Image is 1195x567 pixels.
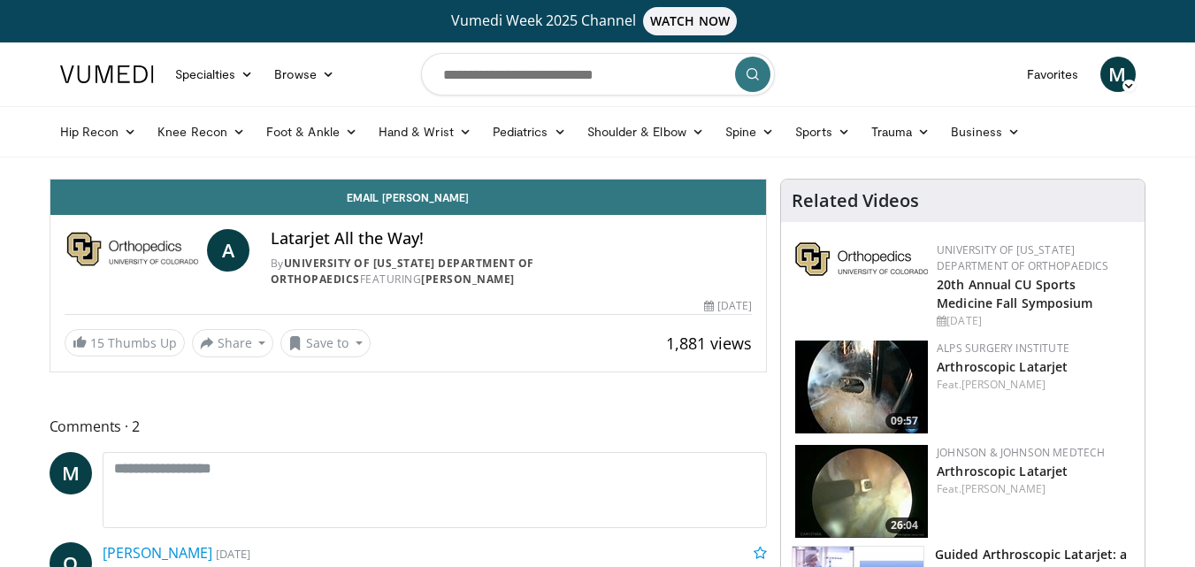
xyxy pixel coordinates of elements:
[1016,57,1090,92] a: Favorites
[937,463,1068,479] a: Arthroscopic Latarjet
[937,341,1069,356] a: Alps Surgery Institute
[795,341,928,433] a: 09:57
[50,415,768,438] span: Comments 2
[264,57,345,92] a: Browse
[937,358,1068,375] a: Arthroscopic Latarjet
[421,272,515,287] a: [PERSON_NAME]
[65,329,185,356] a: 15 Thumbs Up
[147,114,256,149] a: Knee Recon
[795,341,928,433] img: 545586_3.png.150x105_q85_crop-smart_upscale.jpg
[795,445,928,538] img: 1r0G9UHG_T5JX3EH4xMDoxOjBrO-I4W8.150x105_q85_crop-smart_upscale.jpg
[63,7,1133,35] a: Vumedi Week 2025 ChannelWATCH NOW
[704,298,752,314] div: [DATE]
[271,256,534,287] a: University of [US_STATE] Department of Orthopaedics
[165,57,264,92] a: Specialties
[271,229,752,249] h4: Latarjet All the Way!
[50,180,767,215] a: Email [PERSON_NAME]
[207,229,249,272] a: A
[937,445,1105,460] a: Johnson & Johnson MedTech
[577,114,715,149] a: Shoulder & Elbow
[861,114,941,149] a: Trauma
[937,481,1130,497] div: Feat.
[216,546,250,562] small: [DATE]
[256,114,368,149] a: Foot & Ankle
[785,114,861,149] a: Sports
[271,256,752,287] div: By FEATURING
[940,114,1030,149] a: Business
[192,329,274,357] button: Share
[50,114,148,149] a: Hip Recon
[937,377,1130,393] div: Feat.
[90,334,104,351] span: 15
[937,276,1092,311] a: 20th Annual CU Sports Medicine Fall Symposium
[643,7,737,35] span: WATCH NOW
[482,114,577,149] a: Pediatrics
[666,333,752,354] span: 1,881 views
[65,229,200,272] img: University of Colorado Department of Orthopaedics
[1100,57,1136,92] a: M
[795,445,928,538] a: 26:04
[103,543,212,563] a: [PERSON_NAME]
[937,313,1130,329] div: [DATE]
[50,452,92,494] a: M
[792,190,919,211] h4: Related Videos
[937,242,1108,273] a: University of [US_STATE] Department of Orthopaedics
[280,329,371,357] button: Save to
[961,377,1046,392] a: [PERSON_NAME]
[885,413,923,429] span: 09:57
[961,481,1046,496] a: [PERSON_NAME]
[368,114,482,149] a: Hand & Wrist
[421,53,775,96] input: Search topics, interventions
[795,242,928,276] img: 355603a8-37da-49b6-856f-e00d7e9307d3.png.150x105_q85_autocrop_double_scale_upscale_version-0.2.png
[60,65,154,83] img: VuMedi Logo
[715,114,785,149] a: Spine
[885,517,923,533] span: 26:04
